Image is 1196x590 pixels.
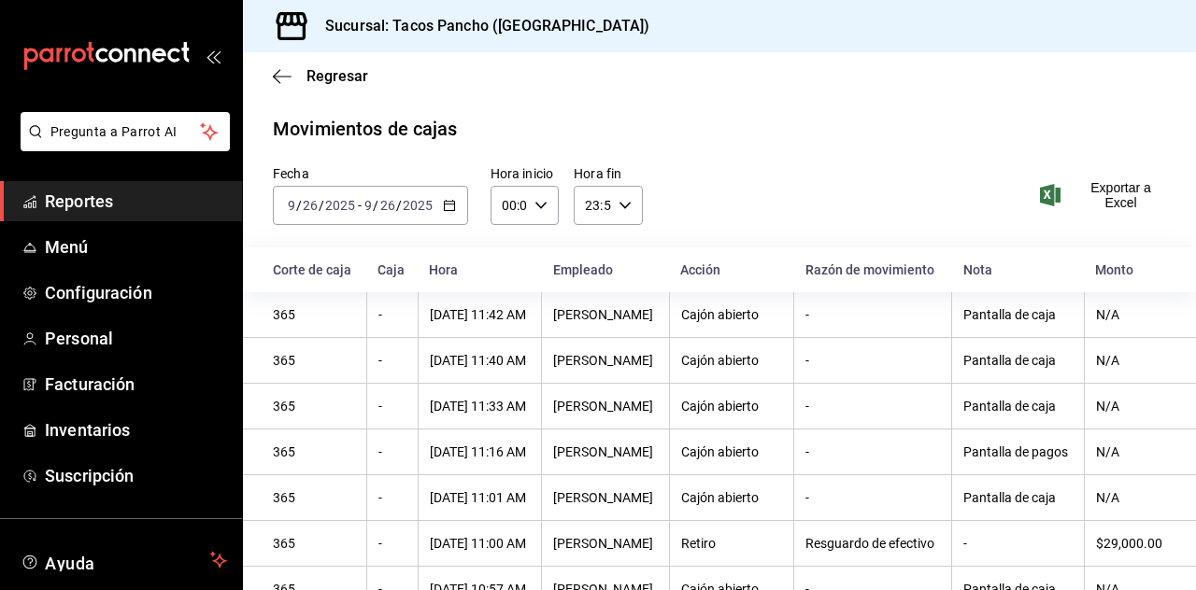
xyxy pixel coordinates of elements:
[1044,180,1166,210] button: Exportar a Excel
[273,444,355,459] div: 365
[574,167,642,180] label: Hora fin
[430,536,530,551] div: [DATE] 11:00 AM
[681,536,783,551] div: Retiro
[680,262,783,277] div: Acción
[45,549,203,571] span: Ayuda
[358,198,362,213] span: -
[805,262,941,277] div: Razón de movimiento
[963,490,1073,505] div: Pantalla de caja
[963,444,1073,459] div: Pantalla de pagos
[430,444,530,459] div: [DATE] 11:16 AM
[273,536,355,551] div: 365
[553,444,658,459] div: [PERSON_NAME]
[1096,536,1166,551] div: $29,000.00
[319,198,324,213] span: /
[45,326,227,351] span: Personal
[805,536,940,551] div: Resguardo de efectivo
[430,490,530,505] div: [DATE] 11:01 AM
[363,198,373,213] input: --
[681,307,783,322] div: Cajón abierto
[1096,490,1166,505] div: N/A
[306,67,368,85] span: Regresar
[373,198,378,213] span: /
[553,262,659,277] div: Empleado
[681,490,783,505] div: Cajón abierto
[273,67,368,85] button: Regresar
[273,490,355,505] div: 365
[273,262,355,277] div: Corte de caja
[45,280,227,305] span: Configuración
[963,262,1074,277] div: Nota
[681,399,783,414] div: Cajón abierto
[45,234,227,260] span: Menú
[273,353,355,368] div: 365
[377,262,406,277] div: Caja
[273,307,355,322] div: 365
[805,353,940,368] div: -
[45,189,227,214] span: Reportes
[378,444,406,459] div: -
[805,444,940,459] div: -
[681,444,783,459] div: Cajón abierto
[1096,353,1166,368] div: N/A
[1096,444,1166,459] div: N/A
[430,353,530,368] div: [DATE] 11:40 AM
[430,307,530,322] div: [DATE] 11:42 AM
[273,399,355,414] div: 365
[310,15,650,37] h3: Sucursal: Tacos Pancho ([GEOGRAPHIC_DATA])
[45,372,227,397] span: Facturación
[287,198,296,213] input: --
[805,399,940,414] div: -
[805,307,940,322] div: -
[324,198,356,213] input: ----
[963,399,1073,414] div: Pantalla de caja
[378,353,406,368] div: -
[1096,399,1166,414] div: N/A
[273,115,458,143] div: Movimientos de cajas
[402,198,434,213] input: ----
[296,198,302,213] span: /
[13,135,230,155] a: Pregunta a Parrot AI
[378,490,406,505] div: -
[378,399,406,414] div: -
[50,122,201,142] span: Pregunta a Parrot AI
[430,399,530,414] div: [DATE] 11:33 AM
[553,490,658,505] div: [PERSON_NAME]
[206,49,221,63] button: open_drawer_menu
[21,112,230,151] button: Pregunta a Parrot AI
[553,536,658,551] div: [PERSON_NAME]
[45,417,227,442] span: Inventarios
[963,536,1073,551] div: -
[273,167,468,180] label: Fecha
[45,463,227,488] span: Suscripción
[1096,307,1166,322] div: N/A
[379,198,396,213] input: --
[302,198,319,213] input: --
[681,353,783,368] div: Cajón abierto
[396,198,402,213] span: /
[553,399,658,414] div: [PERSON_NAME]
[963,353,1073,368] div: Pantalla de caja
[805,490,940,505] div: -
[378,536,406,551] div: -
[553,353,658,368] div: [PERSON_NAME]
[378,307,406,322] div: -
[491,167,559,180] label: Hora inicio
[429,262,530,277] div: Hora
[963,307,1073,322] div: Pantalla de caja
[1095,262,1166,277] div: Monto
[553,307,658,322] div: [PERSON_NAME]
